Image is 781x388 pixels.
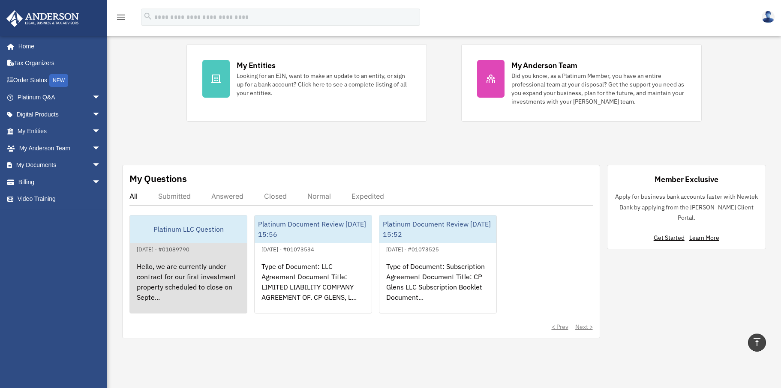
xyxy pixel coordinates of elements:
[379,254,496,321] div: Type of Document: Subscription Agreement Document Title: CP Glens LLC Subscription Booklet Docume...
[92,140,109,157] span: arrow_drop_down
[6,173,114,191] a: Billingarrow_drop_down
[158,192,191,200] div: Submitted
[6,157,114,174] a: My Documentsarrow_drop_down
[6,38,109,55] a: Home
[379,244,446,253] div: [DATE] - #01073525
[254,215,372,313] a: Platinum Document Review [DATE] 15:56[DATE] - #01073534Type of Document: LLC Agreement Document T...
[92,157,109,174] span: arrow_drop_down
[6,89,114,106] a: Platinum Q&Aarrow_drop_down
[129,192,138,200] div: All
[116,12,126,22] i: menu
[92,89,109,107] span: arrow_drop_down
[511,60,577,71] div: My Anderson Team
[752,337,762,347] i: vertical_align_top
[6,191,114,208] a: Video Training
[461,44,702,122] a: My Anderson Team Did you know, as a Platinum Member, you have an entire professional team at your...
[4,10,81,27] img: Anderson Advisors Platinum Portal
[237,60,275,71] div: My Entities
[351,192,384,200] div: Expedited
[6,106,114,123] a: Digital Productsarrow_drop_down
[762,11,775,23] img: User Pic
[129,215,247,313] a: Platinum LLC Question[DATE] - #01089790Hello, we are currently under contract for our first inves...
[264,192,287,200] div: Closed
[614,191,759,223] p: Apply for business bank accounts faster with Newtek Bank by applying from the [PERSON_NAME] Clien...
[130,254,247,321] div: Hello, we are currently under contract for our first investment property scheduled to close on Se...
[511,72,686,106] div: Did you know, as a Platinum Member, you have an entire professional team at your disposal? Get th...
[748,334,766,352] a: vertical_align_top
[237,72,411,97] div: Looking for an EIN, want to make an update to an entity, or sign up for a bank account? Click her...
[6,123,114,140] a: My Entitiesarrow_drop_down
[211,192,243,200] div: Answered
[92,106,109,123] span: arrow_drop_down
[186,44,427,122] a: My Entities Looking for an EIN, want to make an update to an entity, or sign up for a bank accoun...
[655,174,718,185] div: Member Exclusive
[116,15,126,22] a: menu
[49,74,68,87] div: NEW
[143,12,153,21] i: search
[6,140,114,157] a: My Anderson Teamarrow_drop_down
[379,215,496,243] div: Platinum Document Review [DATE] 15:52
[130,244,196,253] div: [DATE] - #01089790
[130,215,247,243] div: Platinum LLC Question
[255,254,372,321] div: Type of Document: LLC Agreement Document Title: LIMITED LIABILITY COMPANY AGREEMENT OF. CP GLENS,...
[92,123,109,140] span: arrow_drop_down
[379,215,497,313] a: Platinum Document Review [DATE] 15:52[DATE] - #01073525Type of Document: Subscription Agreement D...
[689,234,719,242] a: Learn More
[307,192,331,200] div: Normal
[6,72,114,89] a: Order StatusNEW
[255,215,372,243] div: Platinum Document Review [DATE] 15:56
[255,244,321,253] div: [DATE] - #01073534
[92,173,109,191] span: arrow_drop_down
[654,234,688,242] a: Get Started
[6,55,114,72] a: Tax Organizers
[129,172,187,185] div: My Questions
